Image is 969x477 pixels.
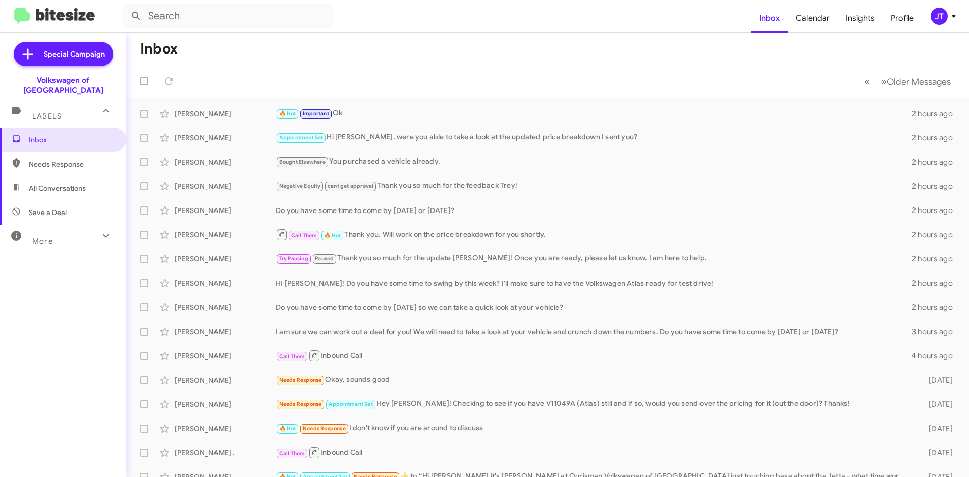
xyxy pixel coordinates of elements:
span: Special Campaign [44,49,105,59]
div: [PERSON_NAME] [175,399,276,409]
div: [PERSON_NAME] [175,133,276,143]
span: Inbox [29,135,115,145]
div: Do you have some time to come by [DATE] so we can take a quick look at your vehicle? [276,302,912,312]
div: [PERSON_NAME] [175,205,276,216]
div: I don't know if you are around to discuss [276,422,912,434]
div: Okay, sounds good [276,374,912,386]
div: 2 hours ago [912,302,961,312]
div: [PERSON_NAME] [175,109,276,119]
span: Save a Deal [29,207,67,218]
div: I am sure we can work out a deal for you! We will need to take a look at your vehicle and crunch ... [276,327,912,337]
a: Inbox [751,4,788,33]
span: Needs Response [279,401,322,407]
span: 🔥 Hot [324,232,341,239]
div: [DATE] [912,423,961,434]
button: Previous [858,71,876,92]
div: 2 hours ago [912,157,961,167]
div: Thank you. Will work on the price breakdown for you shortly. [276,228,912,241]
a: Calendar [788,4,838,33]
div: [PERSON_NAME] . [175,448,276,458]
span: Needs Response [303,425,346,432]
div: Thank you so much for the update [PERSON_NAME]! Once you are ready, please let us know. I am here... [276,253,912,264]
div: 3 hours ago [912,327,961,337]
span: Call Them [279,353,305,360]
span: Appointment Set [329,401,373,407]
a: Insights [838,4,883,33]
div: [PERSON_NAME] [175,302,276,312]
div: 2 hours ago [912,109,961,119]
div: [DATE] [912,448,961,458]
span: 🔥 Hot [279,110,296,117]
a: Profile [883,4,922,33]
div: HI [PERSON_NAME]! Do you have some time to swing by this week? I'll make sure to have the Volkswa... [276,278,912,288]
div: [PERSON_NAME] [175,230,276,240]
div: [DATE] [912,399,961,409]
input: Search [122,4,334,28]
span: Important [303,110,329,117]
div: [PERSON_NAME] [175,278,276,288]
div: [PERSON_NAME] [175,254,276,264]
div: [PERSON_NAME] [175,423,276,434]
span: Labels [32,112,62,121]
div: 2 hours ago [912,133,961,143]
button: JT [922,8,958,25]
span: Needs Response [29,159,115,169]
span: Older Messages [887,76,951,87]
span: Try Pausing [279,255,308,262]
div: Do you have some time to come by [DATE] or [DATE]? [276,205,912,216]
div: [PERSON_NAME] [175,375,276,385]
div: [PERSON_NAME] [175,327,276,337]
div: 2 hours ago [912,230,961,240]
span: Negative Equity [279,183,321,189]
span: More [32,237,53,246]
div: 4 hours ago [911,351,961,361]
span: Bought Elsewhere [279,158,326,165]
span: Call Them [291,232,317,239]
div: Thank you so much for the feedback Trey! [276,180,912,192]
span: Paused [315,255,334,262]
div: 2 hours ago [912,278,961,288]
span: Call Them [279,450,305,457]
h1: Inbox [140,41,178,57]
div: Hey [PERSON_NAME]! Checking to see if you have V11049A (Atlas) still and if so, would you send ov... [276,398,912,410]
div: 2 hours ago [912,254,961,264]
div: 2 hours ago [912,181,961,191]
button: Next [875,71,957,92]
span: » [881,75,887,88]
div: Inbound Call [276,349,911,362]
div: 2 hours ago [912,205,961,216]
div: [DATE] [912,375,961,385]
div: JT [931,8,948,25]
span: 🔥 Hot [279,425,296,432]
div: [PERSON_NAME] [175,181,276,191]
nav: Page navigation example [858,71,957,92]
div: Ok [276,108,912,119]
span: Appointment Set [279,134,324,141]
span: All Conversations [29,183,86,193]
a: Special Campaign [14,42,113,66]
span: « [864,75,870,88]
div: You purchased a vehicle already. [276,156,912,168]
div: [PERSON_NAME] [175,157,276,167]
div: [PERSON_NAME] [175,351,276,361]
span: Needs Response [279,377,322,383]
div: Hi [PERSON_NAME], were you able to take a look at the updated price breakdown I sent you? [276,132,912,143]
span: cant get approval [328,183,373,189]
div: Inbound Call [276,446,912,459]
